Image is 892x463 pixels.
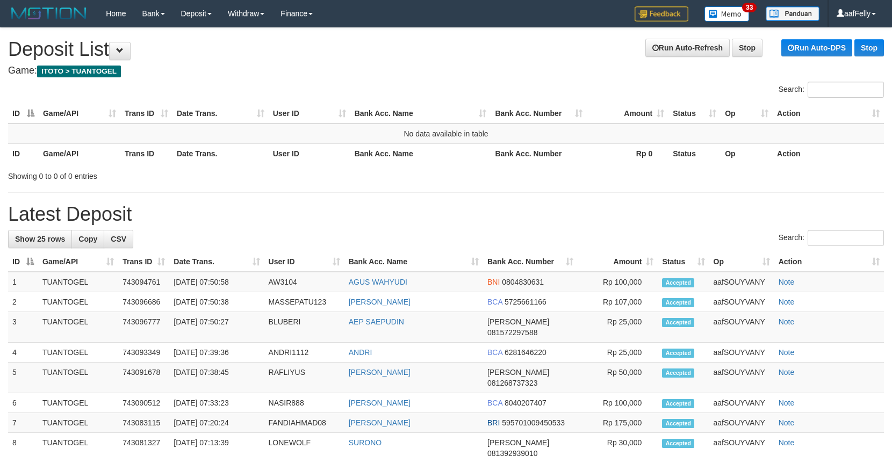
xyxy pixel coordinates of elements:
[118,292,169,312] td: 743096686
[8,39,884,60] h1: Deposit List
[169,252,264,272] th: Date Trans.: activate to sort column ascending
[779,438,795,447] a: Note
[742,3,757,12] span: 33
[264,292,344,312] td: MASSEPATU123
[8,292,38,312] td: 2
[71,230,104,248] a: Copy
[487,317,549,326] span: [PERSON_NAME]
[487,418,500,427] span: BRI
[169,292,264,312] td: [DATE] 07:50:38
[8,230,72,248] a: Show 25 rows
[8,363,38,393] td: 5
[662,298,694,307] span: Accepted
[169,363,264,393] td: [DATE] 07:38:45
[578,343,658,363] td: Rp 25,000
[505,348,546,357] span: Copy 6281646220 to clipboard
[505,399,546,407] span: Copy 8040207407 to clipboard
[169,413,264,433] td: [DATE] 07:20:24
[264,393,344,413] td: NASIR888
[662,318,694,327] span: Accepted
[779,348,795,357] a: Note
[774,252,884,272] th: Action: activate to sort column ascending
[8,66,884,76] h4: Game:
[8,5,90,21] img: MOTION_logo.png
[349,348,372,357] a: ANDRI
[169,343,264,363] td: [DATE] 07:39:36
[808,230,884,246] input: Search:
[578,413,658,433] td: Rp 175,000
[350,143,491,163] th: Bank Acc. Name
[349,278,407,286] a: AGUS WAHYUDI
[350,104,491,124] th: Bank Acc. Name: activate to sort column ascending
[264,343,344,363] td: ANDRI1112
[169,272,264,292] td: [DATE] 07:50:58
[8,204,884,225] h1: Latest Deposit
[38,252,118,272] th: Game/API: activate to sort column ascending
[779,278,795,286] a: Note
[172,104,269,124] th: Date Trans.: activate to sort column ascending
[779,399,795,407] a: Note
[118,343,169,363] td: 743093349
[264,363,344,393] td: RAFLIYUS
[709,393,774,413] td: aafSOUYVANY
[8,272,38,292] td: 1
[662,368,694,378] span: Accepted
[38,343,118,363] td: TUANTOGEL
[587,104,668,124] th: Amount: activate to sort column ascending
[264,252,344,272] th: User ID: activate to sort column ascending
[8,312,38,343] td: 3
[662,419,694,428] span: Accepted
[118,363,169,393] td: 743091678
[779,298,795,306] a: Note
[709,272,774,292] td: aafSOUYVANY
[8,393,38,413] td: 6
[779,368,795,377] a: Note
[487,399,502,407] span: BCA
[120,143,172,163] th: Trans ID
[658,252,709,272] th: Status: activate to sort column ascending
[491,143,587,163] th: Bank Acc. Number
[662,349,694,358] span: Accepted
[721,104,773,124] th: Op: activate to sort column ascending
[709,343,774,363] td: aafSOUYVANY
[487,379,537,387] span: Copy 081268737323 to clipboard
[269,143,350,163] th: User ID
[487,368,549,377] span: [PERSON_NAME]
[169,393,264,413] td: [DATE] 07:33:23
[808,82,884,98] input: Search:
[502,278,544,286] span: Copy 0804830631 to clipboard
[773,143,884,163] th: Action
[118,252,169,272] th: Trans ID: activate to sort column ascending
[38,413,118,433] td: TUANTOGEL
[779,230,884,246] label: Search:
[120,104,172,124] th: Trans ID: activate to sort column ascending
[578,393,658,413] td: Rp 100,000
[118,393,169,413] td: 743090512
[721,143,773,163] th: Op
[169,312,264,343] td: [DATE] 07:50:27
[349,298,411,306] a: [PERSON_NAME]
[15,235,65,243] span: Show 25 rows
[38,363,118,393] td: TUANTOGEL
[118,413,169,433] td: 743083115
[578,292,658,312] td: Rp 107,000
[8,143,39,163] th: ID
[8,252,38,272] th: ID: activate to sort column descending
[104,230,133,248] a: CSV
[483,252,578,272] th: Bank Acc. Number: activate to sort column ascending
[8,124,884,144] td: No data available in table
[111,235,126,243] span: CSV
[709,292,774,312] td: aafSOUYVANY
[487,278,500,286] span: BNI
[709,413,774,433] td: aafSOUYVANY
[766,6,819,21] img: panduan.png
[264,272,344,292] td: AW3104
[709,252,774,272] th: Op: activate to sort column ascending
[39,143,120,163] th: Game/API
[578,312,658,343] td: Rp 25,000
[38,292,118,312] td: TUANTOGEL
[38,393,118,413] td: TUANTOGEL
[773,104,884,124] th: Action: activate to sort column ascending
[781,39,852,56] a: Run Auto-DPS
[118,312,169,343] td: 743096777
